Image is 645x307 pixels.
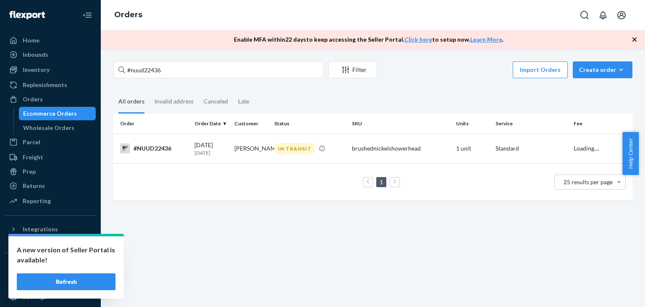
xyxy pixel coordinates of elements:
[5,34,96,47] a: Home
[576,7,593,24] button: Open Search Box
[23,138,40,146] div: Parcel
[274,143,315,154] div: IN TRANSIT
[23,66,50,74] div: Inventory
[23,197,51,205] div: Reporting
[5,78,96,92] a: Replenishments
[5,151,96,164] a: Freight
[5,239,96,249] a: Add Integration
[231,134,271,163] td: [PERSON_NAME]
[9,11,45,19] img: Flexport logo
[23,124,74,132] div: Wholesale Orders
[23,50,48,59] div: Inbounds
[579,66,626,74] div: Create order
[5,48,96,61] a: Inbounds
[120,143,188,153] div: #NUUD22436
[513,61,568,78] button: Import Orders
[613,7,630,24] button: Open account menu
[194,141,228,156] div: [DATE]
[19,121,96,135] a: Wholesale Orders
[17,273,115,290] button: Refresh
[113,61,323,78] input: Search orders
[496,144,566,153] p: Standard
[238,90,249,112] div: Late
[378,178,385,185] a: Page 1 is your current page
[570,134,632,163] td: Loading....
[453,114,493,134] th: Units
[79,7,96,24] button: Close Navigation
[352,144,449,153] div: brushednickelshowerhead
[329,66,377,74] div: Filter
[5,194,96,208] a: Reporting
[5,277,96,287] a: Add Fast Tag
[113,114,191,134] th: Order
[23,95,43,103] div: Orders
[5,179,96,193] a: Returns
[5,165,96,178] a: Prep
[194,149,228,156] p: [DATE]
[234,120,267,127] div: Customer
[118,90,144,114] div: All orders
[234,35,503,44] p: Enable MFA within 22 days to keep accessing the Seller Portal. to setup now. .
[328,61,377,78] button: Filter
[23,36,39,45] div: Home
[5,222,96,236] button: Integrations
[155,90,194,112] div: Invalid address
[404,36,432,43] a: Click here
[349,114,452,134] th: SKU
[5,135,96,149] a: Parcel
[564,178,613,185] span: 25 results per page
[17,245,115,265] p: A new version of Seller Portal is available!
[622,132,639,175] button: Help Center
[573,61,632,78] button: Create order
[5,290,96,304] a: Settings
[23,182,45,190] div: Returns
[23,167,36,176] div: Prep
[492,114,570,134] th: Service
[23,153,43,161] div: Freight
[5,63,96,77] a: Inventory
[570,114,632,134] th: Fee
[204,90,228,112] div: Canceled
[453,134,493,163] td: 1 unit
[5,93,96,106] a: Orders
[114,10,142,19] a: Orders
[107,3,149,27] ol: breadcrumbs
[5,260,96,273] button: Fast Tags
[23,225,58,233] div: Integrations
[23,109,77,118] div: Ecommerce Orders
[595,7,611,24] button: Open notifications
[271,114,349,134] th: Status
[19,107,96,120] a: Ecommerce Orders
[23,81,67,89] div: Replenishments
[191,114,231,134] th: Order Date
[470,36,502,43] a: Learn More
